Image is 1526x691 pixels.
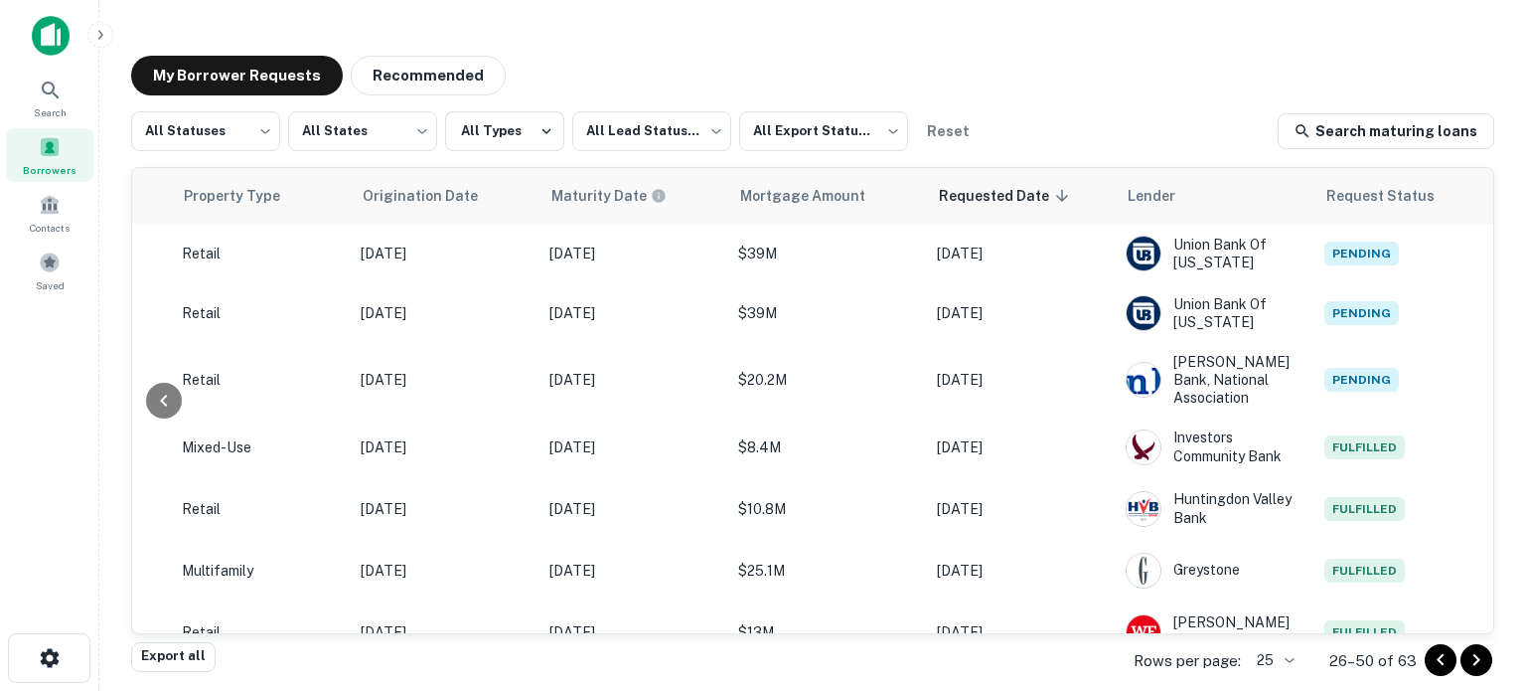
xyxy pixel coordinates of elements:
[361,302,530,324] p: [DATE]
[1127,492,1160,526] img: picture
[288,105,437,157] div: All States
[937,243,1106,264] p: [DATE]
[549,302,718,324] p: [DATE]
[738,436,917,458] p: $8.4M
[549,243,718,264] p: [DATE]
[1326,184,1461,208] span: Request Status
[1127,363,1160,397] img: picture
[1329,649,1417,673] p: 26–50 of 63
[551,185,647,207] h6: Maturity Date
[361,560,530,582] p: [DATE]
[182,621,341,643] p: Retail
[937,498,1106,520] p: [DATE]
[1314,168,1493,224] th: Request Status
[131,56,343,95] button: My Borrower Requests
[1126,236,1304,271] div: Union Bank Of [US_STATE]
[937,369,1106,391] p: [DATE]
[184,184,306,208] span: Property Type
[937,302,1106,324] p: [DATE]
[738,369,917,391] p: $20.2M
[549,369,718,391] p: [DATE]
[549,560,718,582] p: [DATE]
[36,277,65,293] span: Saved
[1324,620,1405,644] span: Fulfilled
[739,105,908,157] div: All Export Statuses
[1116,168,1314,224] th: Lender
[738,621,917,643] p: $13M
[1126,613,1304,649] div: [PERSON_NAME] Fargo
[549,436,718,458] p: [DATE]
[1126,553,1304,589] div: Greystone
[182,243,341,264] p: Retail
[131,642,216,672] button: Export all
[916,111,980,151] button: Reset
[937,560,1106,582] p: [DATE]
[172,168,351,224] th: Property Type
[1249,646,1297,675] div: 25
[1127,237,1160,270] img: picture
[30,220,70,236] span: Contacts
[182,302,341,324] p: Retail
[1278,113,1494,149] a: Search maturing loans
[1126,295,1304,331] div: Union Bank Of [US_STATE]
[937,621,1106,643] p: [DATE]
[445,111,564,151] button: All Types
[23,162,76,178] span: Borrowers
[1324,497,1405,521] span: Fulfilled
[182,498,341,520] p: Retail
[551,185,667,207] div: Maturity dates displayed may be estimated. Please contact the lender for the most accurate maturi...
[6,71,93,124] a: Search
[1128,184,1201,208] span: Lender
[1126,353,1304,408] div: [PERSON_NAME] Bank, National Association
[740,184,891,208] span: Mortgage Amount
[361,369,530,391] p: [DATE]
[6,186,93,240] a: Contacts
[182,560,341,582] p: Multifamily
[351,56,506,95] button: Recommended
[728,168,927,224] th: Mortgage Amount
[1126,429,1304,464] div: Investors Community Bank
[6,244,93,297] a: Saved
[1134,649,1241,673] p: Rows per page:
[34,104,67,120] span: Search
[32,16,70,56] img: capitalize-icon.png
[131,105,280,157] div: All Statuses
[927,168,1116,224] th: Requested Date
[1127,431,1160,464] img: picture
[572,105,731,157] div: All Lead Statuses
[1324,559,1405,583] span: Fulfilled
[1324,242,1399,265] span: Pending
[1127,615,1160,649] img: picture
[1324,301,1399,325] span: Pending
[738,302,917,324] p: $39M
[6,128,93,182] a: Borrowers
[1427,532,1526,627] iframe: Chat Widget
[1127,554,1160,588] img: picture
[1126,490,1304,526] div: Huntingdon Valley Bank
[1425,644,1456,676] button: Go to previous page
[549,498,718,520] p: [DATE]
[939,184,1075,208] span: Requested Date
[551,185,692,207] span: Maturity dates displayed may be estimated. Please contact the lender for the most accurate maturi...
[351,168,539,224] th: Origination Date
[363,184,504,208] span: Origination Date
[1324,435,1405,459] span: Fulfilled
[738,498,917,520] p: $10.8M
[1127,296,1160,330] img: picture
[1324,368,1399,392] span: Pending
[738,243,917,264] p: $39M
[182,369,341,391] p: Retail
[361,498,530,520] p: [DATE]
[539,168,728,224] th: Maturity dates displayed may be estimated. Please contact the lender for the most accurate maturi...
[1460,644,1492,676] button: Go to next page
[549,621,718,643] p: [DATE]
[738,560,917,582] p: $25.1M
[937,436,1106,458] p: [DATE]
[361,243,530,264] p: [DATE]
[361,436,530,458] p: [DATE]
